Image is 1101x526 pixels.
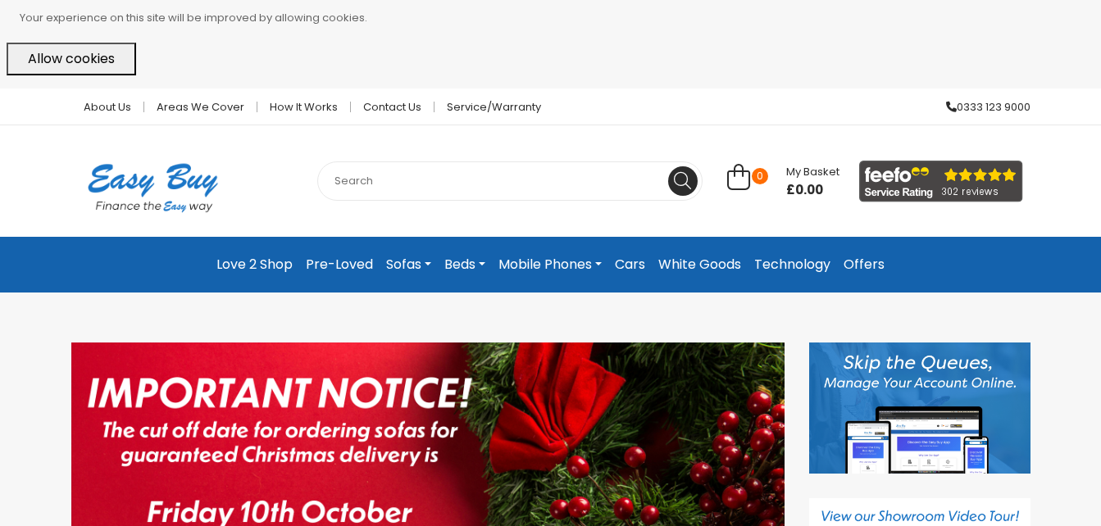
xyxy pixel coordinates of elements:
[809,342,1030,474] img: Discover our App
[652,250,748,279] a: White Goods
[752,168,768,184] span: 0
[492,250,608,279] a: Mobile Phones
[257,102,351,112] a: How it works
[299,250,380,279] a: Pre-Loved
[748,250,837,279] a: Technology
[20,7,1094,29] p: Your experience on this site will be improved by allowing cookies.
[71,142,234,234] img: Easy Buy
[434,102,541,112] a: Service/Warranty
[144,102,257,112] a: Areas we cover
[608,250,652,279] a: Cars
[934,102,1030,112] a: 0333 123 9000
[786,164,839,179] span: My Basket
[317,161,703,201] input: Search
[859,161,1023,202] img: feefo_logo
[351,102,434,112] a: Contact Us
[837,250,891,279] a: Offers
[786,182,839,198] span: £0.00
[71,102,144,112] a: About Us
[380,250,438,279] a: Sofas
[438,250,492,279] a: Beds
[727,173,839,192] a: 0 My Basket £0.00
[7,43,136,75] button: Allow cookies
[210,250,299,279] a: Love 2 Shop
